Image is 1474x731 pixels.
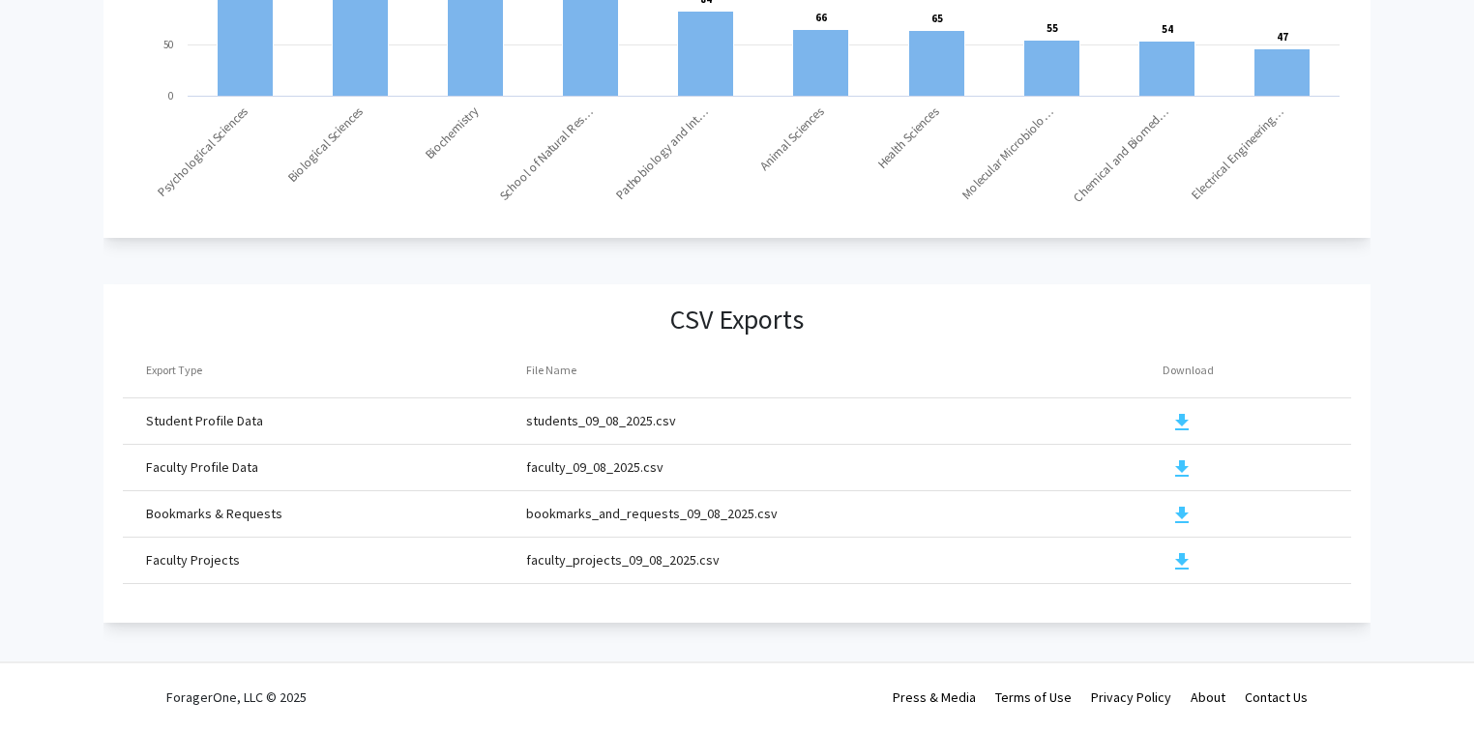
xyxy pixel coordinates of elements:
[1245,688,1308,706] a: Contact Us
[495,102,596,203] text: School of Natural Res…
[1170,550,1194,573] mat-icon: download
[995,688,1072,706] a: Terms of Use
[958,102,1057,202] text: Molecular Microbiolo…
[1191,688,1225,706] a: About
[893,688,976,706] a: Press & Media
[123,444,527,490] td: Faculty Profile Data
[611,102,711,202] text: Pathobiology and Int…
[1162,22,1173,36] text: 54
[526,397,1163,444] td: students_09_08_2025.csv
[526,490,1163,537] td: bookmarks_and_requests_09_08_2025.csv
[1170,457,1194,481] mat-icon: download
[815,11,827,24] text: 66
[166,663,307,731] div: ForagerOne, LLC © 2025
[1091,688,1171,706] a: Privacy Policy
[154,102,251,199] text: Psychological Sciences
[1188,102,1287,202] text: Electrical Engineering…
[526,537,1163,583] td: faculty_projects_09_08_2025.csv
[123,490,527,537] td: Bookmarks & Requests
[1277,30,1288,44] text: 47
[670,304,804,336] h3: CSV Exports
[1170,411,1194,434] mat-icon: download
[1170,504,1194,527] mat-icon: download
[123,397,527,444] td: Student Profile Data
[1070,102,1172,205] text: Chemical and Biomed…
[931,12,943,25] text: 65
[123,343,527,397] th: Export Type
[422,102,482,162] text: Biochemistry
[526,444,1163,490] td: faculty_09_08_2025.csv
[168,89,173,102] text: 0
[1047,21,1058,35] text: 55
[283,102,366,185] text: Biological Sciences
[123,537,527,583] td: Faculty Projects
[15,644,82,716] iframe: Chat
[526,343,1163,397] th: File Name
[756,102,827,173] text: Animal Sciences
[873,102,942,171] text: Health Sciences
[1163,343,1351,397] th: Download
[163,38,173,51] text: 50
